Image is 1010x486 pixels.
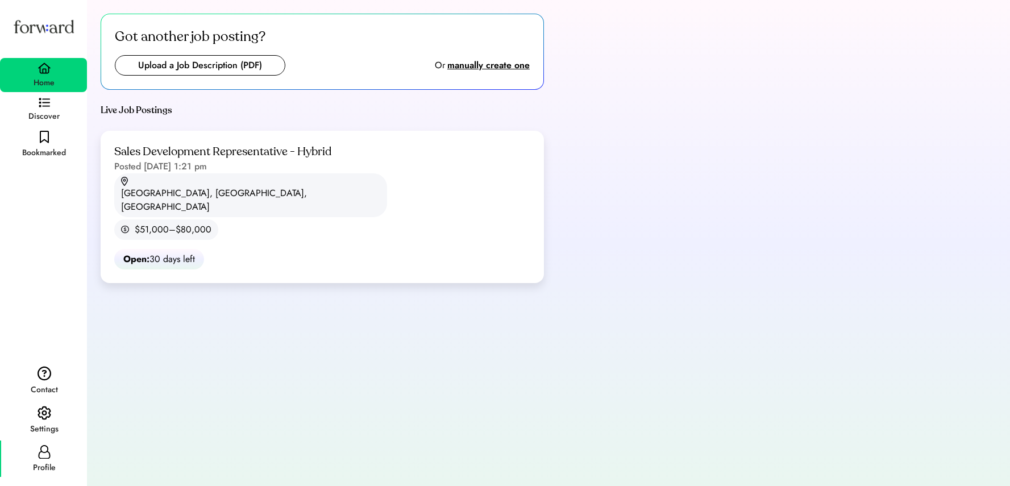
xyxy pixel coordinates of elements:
[101,103,172,117] div: Live Job Postings
[34,76,55,90] div: Home
[39,98,50,108] img: discover.svg
[135,223,211,236] div: $51,000–$80,000
[115,28,265,46] div: Got another job posting?
[121,186,380,214] div: [GEOGRAPHIC_DATA], [GEOGRAPHIC_DATA], [GEOGRAPHIC_DATA]
[11,9,76,44] img: Forward logo
[22,146,66,160] div: Bookmarked
[30,422,59,436] div: Settings
[33,461,56,475] div: Profile
[40,131,49,144] img: bookmark-black.svg
[114,144,331,160] div: Sales Development Representative - Hybrid
[38,63,51,74] img: home.svg
[447,59,530,72] div: manually create one
[435,59,445,72] div: Or
[28,110,60,123] div: Discover
[121,225,129,234] img: money.svg
[121,177,128,186] img: location.svg
[123,252,149,265] strong: Open:
[114,160,207,173] div: Posted [DATE] 1:21 pm
[38,366,51,381] img: contact.svg
[123,252,195,266] div: 30 days left
[38,406,51,421] img: settings.svg
[31,383,58,397] div: Contact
